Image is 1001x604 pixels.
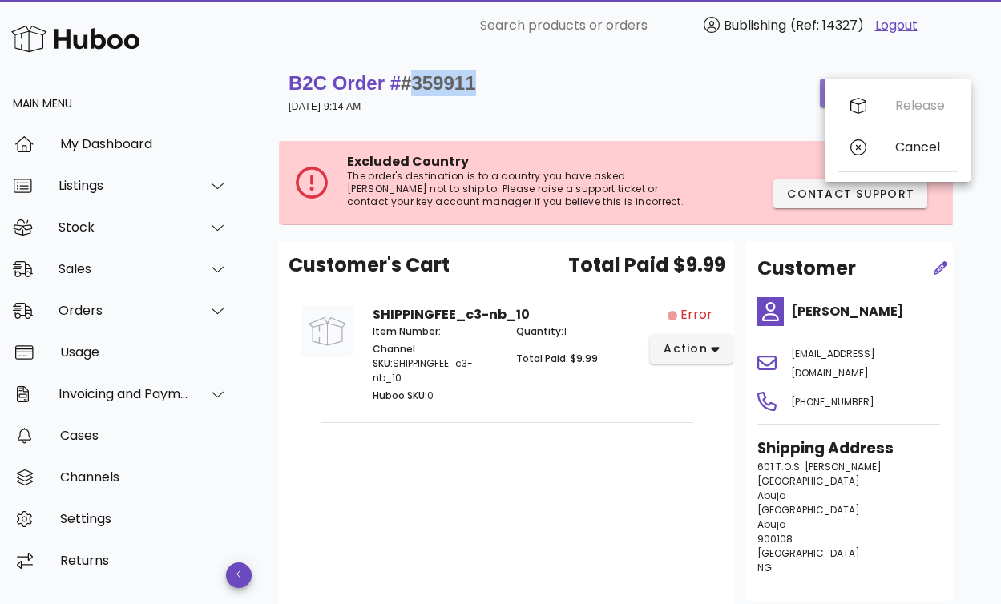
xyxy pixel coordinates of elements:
[650,335,733,364] button: action
[757,517,786,531] span: Abuja
[289,251,450,280] span: Customer's Cart
[516,352,598,365] span: Total Paid: $9.99
[373,324,441,338] span: Item Number:
[59,386,189,401] div: Invoicing and Payments
[757,437,940,460] h3: Shipping Address
[289,72,476,94] strong: B2C Order #
[373,389,427,402] span: Huboo SKU:
[820,79,953,107] button: order actions
[60,469,228,485] div: Channels
[301,305,353,357] img: Product Image
[757,561,772,574] span: NG
[757,532,793,546] span: 900108
[791,347,875,380] span: [EMAIL_ADDRESS][DOMAIN_NAME]
[724,16,786,34] span: Bublishing
[289,101,361,112] small: [DATE] 9:14 AM
[757,254,856,283] h2: Customer
[59,261,189,276] div: Sales
[757,489,786,502] span: Abuja
[790,16,864,34] span: (Ref: 14327)
[373,342,497,385] p: SHIPPINGFEE_c3-nb_10
[347,152,469,171] span: Excluded Country
[791,395,874,409] span: [PHONE_NUMBER]
[373,305,530,324] strong: SHIPPINGFEE_c3-nb_10
[401,72,475,94] span: #359911
[60,428,228,443] div: Cases
[60,136,228,151] div: My Dashboard
[895,139,945,155] div: Cancel
[663,340,708,357] span: action
[757,503,860,517] span: [GEOGRAPHIC_DATA]
[60,511,228,526] div: Settings
[373,389,497,403] p: 0
[568,251,725,280] span: Total Paid $9.99
[757,460,882,488] span: 601 T.O.S. [PERSON_NAME][GEOGRAPHIC_DATA]
[59,219,189,235] div: Stock
[60,344,228,360] div: Usage
[59,178,189,193] div: Listings
[347,170,695,208] p: The order's destination is to a country you have asked [PERSON_NAME] not to ship to. Please raise...
[373,342,415,370] span: Channel SKU:
[875,16,918,35] a: Logout
[791,302,940,321] h4: [PERSON_NAME]
[516,324,640,339] p: 1
[680,305,712,324] div: Error
[516,324,563,338] span: Quantity:
[60,553,228,568] div: Returns
[773,179,927,208] button: Contact Support
[11,22,139,56] img: Huboo Logo
[757,546,860,560] span: [GEOGRAPHIC_DATA]
[786,186,914,203] span: Contact Support
[59,303,189,318] div: Orders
